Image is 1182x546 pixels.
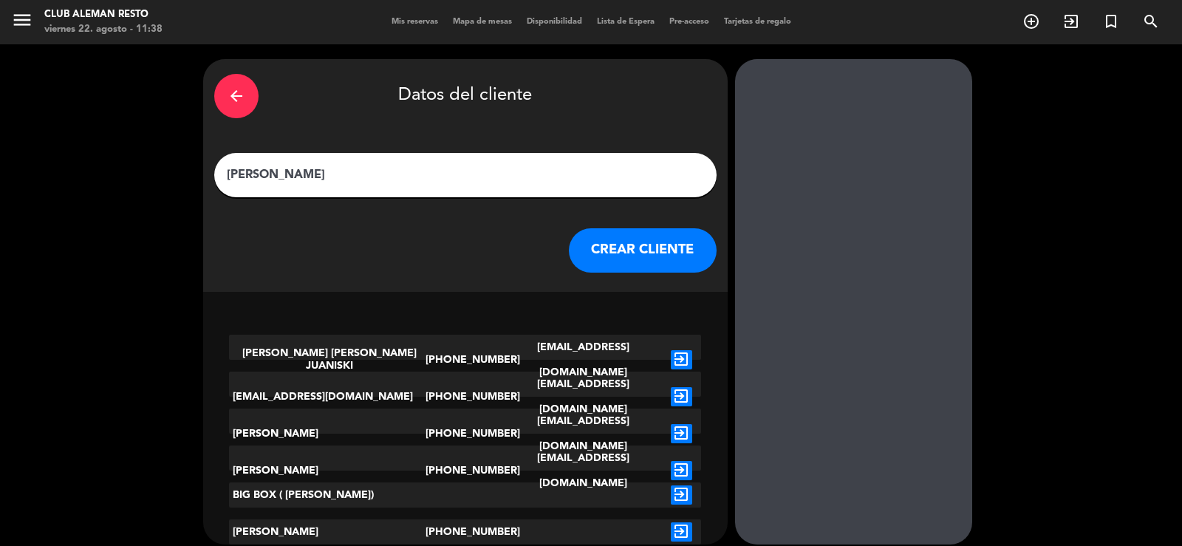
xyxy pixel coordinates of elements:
[426,372,505,422] div: [PHONE_NUMBER]
[505,409,662,459] div: [EMAIL_ADDRESS][DOMAIN_NAME]
[426,335,505,385] div: [PHONE_NUMBER]
[1022,13,1040,30] i: add_circle_outline
[505,446,662,496] div: [EMAIL_ADDRESS][DOMAIN_NAME]
[569,228,717,273] button: CREAR CLIENTE
[519,18,590,26] span: Disponibilidad
[229,335,426,385] div: [PERSON_NAME] [PERSON_NAME] JUANISKI
[11,9,33,31] i: menu
[671,522,692,542] i: exit_to_app
[1102,13,1120,30] i: turned_in_not
[505,335,662,385] div: [EMAIL_ADDRESS][DOMAIN_NAME]
[426,409,505,459] div: [PHONE_NUMBER]
[671,350,692,369] i: exit_to_app
[384,18,445,26] span: Mis reservas
[225,165,706,185] input: Escriba nombre, correo electrónico o número de teléfono...
[229,482,426,508] div: BIG BOX ( [PERSON_NAME])
[671,424,692,443] i: exit_to_app
[229,409,426,459] div: [PERSON_NAME]
[590,18,662,26] span: Lista de Espera
[228,87,245,105] i: arrow_back
[44,7,163,22] div: Club aleman resto
[214,70,717,122] div: Datos del cliente
[229,519,426,545] div: [PERSON_NAME]
[229,446,426,496] div: [PERSON_NAME]
[1062,13,1080,30] i: exit_to_app
[11,9,33,36] button: menu
[426,519,505,545] div: [PHONE_NUMBER]
[44,22,163,37] div: viernes 22. agosto - 11:38
[505,372,662,422] div: [EMAIL_ADDRESS][DOMAIN_NAME]
[717,18,799,26] span: Tarjetas de regalo
[671,387,692,406] i: exit_to_app
[671,461,692,480] i: exit_to_app
[229,372,426,422] div: [EMAIL_ADDRESS][DOMAIN_NAME]
[445,18,519,26] span: Mapa de mesas
[671,485,692,505] i: exit_to_app
[662,18,717,26] span: Pre-acceso
[1142,13,1160,30] i: search
[426,446,505,496] div: [PHONE_NUMBER]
